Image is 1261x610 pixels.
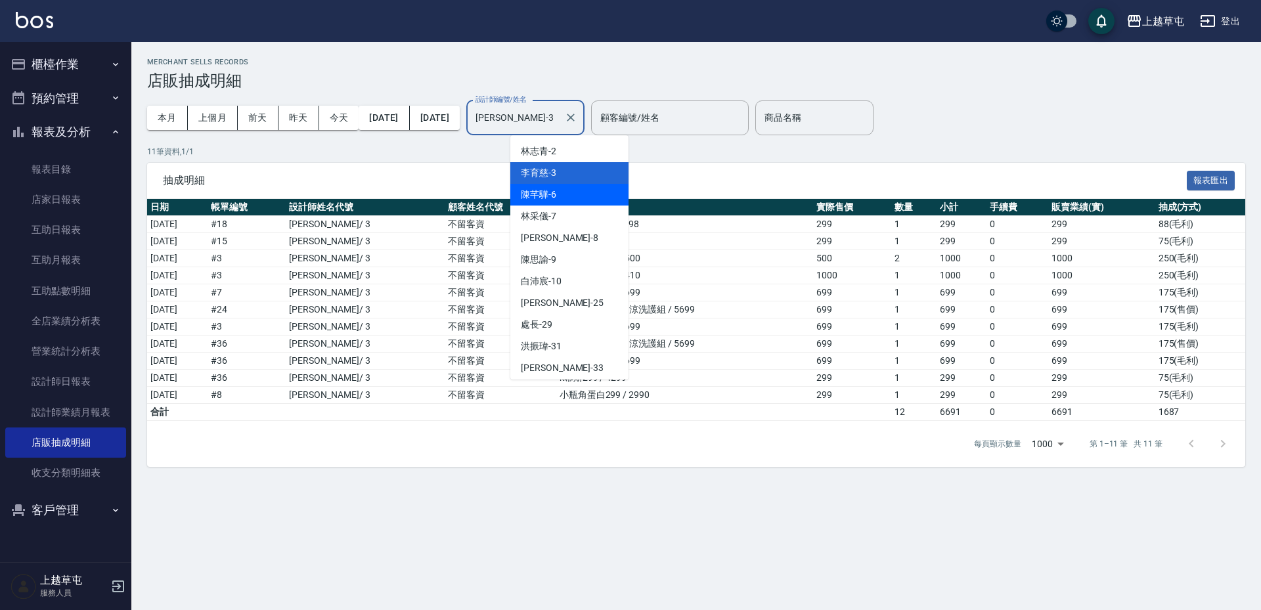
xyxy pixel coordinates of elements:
td: 不留客資 [445,318,556,336]
th: 數量 [891,199,937,216]
td: 小瓶角蛋白299 / 2990 [556,387,813,404]
td: [PERSON_NAME]涼洗護組 / 5699 [556,301,813,318]
div: 上越草屯 [1142,13,1184,30]
td: 1000 [1048,250,1155,267]
td: 紅鑽洗護1000 / 410 [556,267,813,284]
td: k幕斯299 / 4299 [556,233,813,250]
td: 699 [937,336,986,353]
td: 不留客資 [445,250,556,267]
td: 蜂膠精露500 / 2500 [556,250,813,267]
td: 175 ( 毛利 ) [1155,318,1245,336]
th: 手續費 [986,199,1048,216]
td: [DATE] [147,250,208,267]
td: 175 ( 毛利 ) [1155,353,1245,370]
img: Logo [16,12,53,28]
td: [DATE] [147,216,208,233]
td: [PERSON_NAME]/ 3 [286,250,445,267]
button: 前天 [238,106,278,130]
td: 0 [986,284,1048,301]
button: 預約管理 [5,81,126,116]
td: 0 [986,353,1048,370]
p: 每頁顯示數量 [974,438,1021,450]
img: Person [11,573,37,599]
td: 不留客資 [445,216,556,233]
td: 75 ( 毛利 ) [1155,370,1245,387]
td: 75 ( 毛利 ) [1155,387,1245,404]
td: 1 [891,318,937,336]
td: # 7 [208,284,286,301]
button: 今天 [319,106,359,130]
label: 設計師編號/姓名 [476,95,527,104]
span: 白沛宸 -10 [521,274,562,288]
button: [DATE] [410,106,460,130]
td: 1 [891,387,937,404]
td: # 36 [208,336,286,353]
td: [DATE] [147,387,208,404]
td: 1000 [1048,267,1155,284]
td: 不留客資 [445,387,556,404]
span: 陳思諭 -9 [521,253,556,267]
td: 1 [891,336,937,353]
button: [DATE] [359,106,409,130]
td: 1000 [813,267,891,284]
td: 1000 [937,267,986,284]
td: 6691 [937,404,986,421]
td: 限量商品699 / 6699 [556,284,813,301]
th: 顧客姓名代號 [445,199,556,216]
td: 1 [891,353,937,370]
th: 日期 [147,199,208,216]
td: 299 [937,387,986,404]
td: [DATE] [147,318,208,336]
td: 6691 [1048,404,1155,421]
td: # 18 [208,216,286,233]
span: 洪振瑋 -31 [521,339,562,353]
td: [DATE] [147,370,208,387]
td: [PERSON_NAME]/ 3 [286,387,445,404]
span: 李育慈 -3 [521,166,556,180]
td: 175 ( 售價 ) [1155,336,1245,353]
td: [PERSON_NAME]/ 3 [286,301,445,318]
td: # 3 [208,318,286,336]
td: 不留客資 [445,353,556,370]
td: 0 [986,301,1048,318]
td: 0 [986,318,1048,336]
span: [PERSON_NAME] -25 [521,296,604,310]
a: 互助日報表 [5,215,126,245]
td: [DATE] [147,233,208,250]
h2: Merchant Sells Records [147,58,1245,66]
th: 實際售價 [813,199,891,216]
button: 上個月 [188,106,238,130]
td: [DATE] [147,301,208,318]
a: 報表目錄 [5,154,126,185]
td: 299 [937,370,986,387]
span: 陳芊驊 -6 [521,188,556,202]
td: 0 [986,404,1048,421]
td: 699 [937,353,986,370]
button: 登出 [1195,9,1245,33]
td: 0 [986,336,1048,353]
td: 1000 [937,250,986,267]
h3: 店販抽成明細 [147,72,1245,90]
td: [PERSON_NAME]涼洗護組 / 5699 [556,336,813,353]
td: 299 [813,387,891,404]
td: [PERSON_NAME]/ 3 [286,267,445,284]
td: # 3 [208,250,286,267]
td: 夏柚洗髮精299 / 98 [556,216,813,233]
td: 0 [986,267,1048,284]
td: 75 ( 毛利 ) [1155,233,1245,250]
td: 0 [986,370,1048,387]
button: 客戶管理 [5,493,126,527]
button: save [1088,8,1115,34]
td: 699 [1048,336,1155,353]
td: 299 [1048,233,1155,250]
button: 報表匯出 [1187,171,1235,191]
th: 小計 [937,199,986,216]
td: 1687 [1155,404,1245,421]
td: [PERSON_NAME]/ 3 [286,233,445,250]
td: 1 [891,284,937,301]
button: 報表及分析 [5,115,126,149]
td: 699 [813,353,891,370]
td: # 36 [208,353,286,370]
td: 699 [813,284,891,301]
td: 699 [1048,301,1155,318]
